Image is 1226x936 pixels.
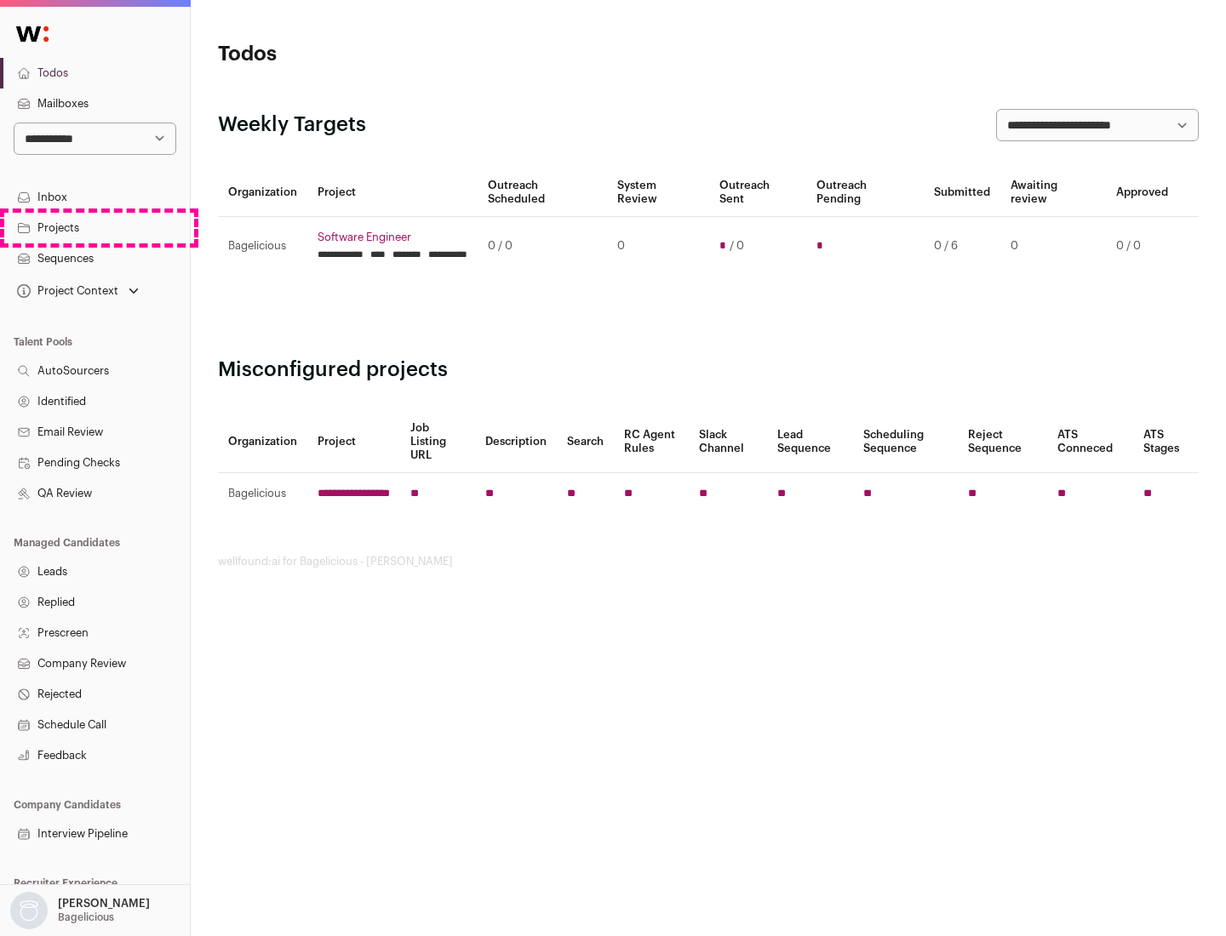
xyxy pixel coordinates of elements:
th: Outreach Pending [806,168,923,217]
th: Organization [218,168,307,217]
th: Reject Sequence [958,411,1048,473]
h1: Todos [218,41,545,68]
th: Search [557,411,614,473]
td: 0 [1000,217,1106,276]
th: Outreach Sent [709,168,807,217]
th: Outreach Scheduled [478,168,607,217]
td: Bagelicious [218,217,307,276]
td: 0 / 6 [924,217,1000,276]
h2: Misconfigured projects [218,357,1199,384]
footer: wellfound:ai for Bagelicious - [PERSON_NAME] [218,555,1199,568]
th: Approved [1106,168,1178,217]
th: Project [307,168,478,217]
th: Submitted [924,168,1000,217]
div: Project Context [14,284,118,298]
img: nopic.png [10,892,48,929]
button: Open dropdown [14,279,142,303]
th: Job Listing URL [400,411,475,473]
th: Lead Sequence [767,411,853,473]
th: ATS Conneced [1047,411,1132,473]
th: Description [475,411,557,473]
p: Bagelicious [58,910,114,924]
img: Wellfound [7,17,58,51]
td: 0 [607,217,708,276]
th: System Review [607,168,708,217]
th: Awaiting review [1000,168,1106,217]
td: Bagelicious [218,473,307,515]
td: 0 / 0 [1106,217,1178,276]
th: Scheduling Sequence [853,411,958,473]
button: Open dropdown [7,892,153,929]
th: ATS Stages [1133,411,1199,473]
span: / 0 [730,239,744,253]
th: RC Agent Rules [614,411,688,473]
th: Organization [218,411,307,473]
p: [PERSON_NAME] [58,897,150,910]
h2: Weekly Targets [218,111,366,139]
th: Project [307,411,400,473]
td: 0 / 0 [478,217,607,276]
th: Slack Channel [689,411,767,473]
a: Software Engineer [318,231,467,244]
